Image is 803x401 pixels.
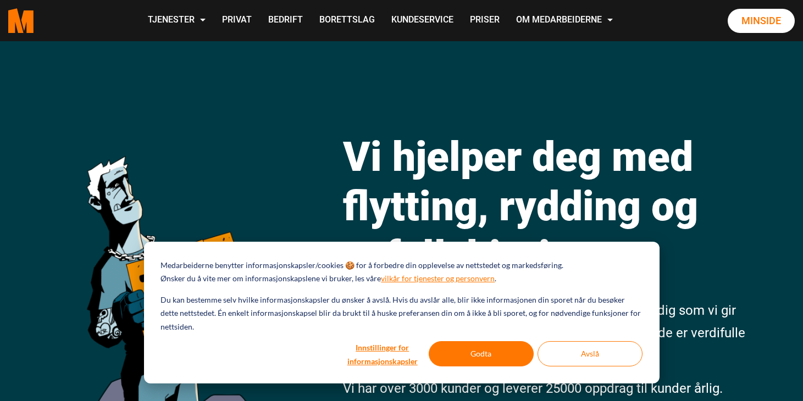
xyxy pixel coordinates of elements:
button: Innstillinger for informasjonskapsler [340,341,425,366]
a: Privat [214,1,260,40]
p: Ønsker du å vite mer om informasjonskapslene vi bruker, les våre . [160,272,496,286]
a: vilkår for tjenester og personvern [381,272,495,286]
a: Om Medarbeiderne [508,1,621,40]
a: Borettslag [311,1,383,40]
a: Priser [462,1,508,40]
a: Tjenester [140,1,214,40]
button: Avslå [538,341,643,366]
a: Kundeservice [383,1,462,40]
h1: Vi hjelper deg med flytting, rydding og avfallskjøring [343,132,795,280]
span: Vi har over 3000 kunder og leverer 25000 oppdrag til kunder årlig. [343,381,723,396]
a: Minside [728,9,795,33]
a: Bedrift [260,1,311,40]
button: Godta [429,341,534,366]
p: Medarbeiderne benytter informasjonskapsler/cookies 🍪 for å forbedre din opplevelse av nettstedet ... [160,259,563,272]
div: Cookie banner [144,242,660,383]
p: Du kan bestemme selv hvilke informasjonskapsler du ønsker å avslå. Hvis du avslår alle, blir ikke... [160,293,642,334]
